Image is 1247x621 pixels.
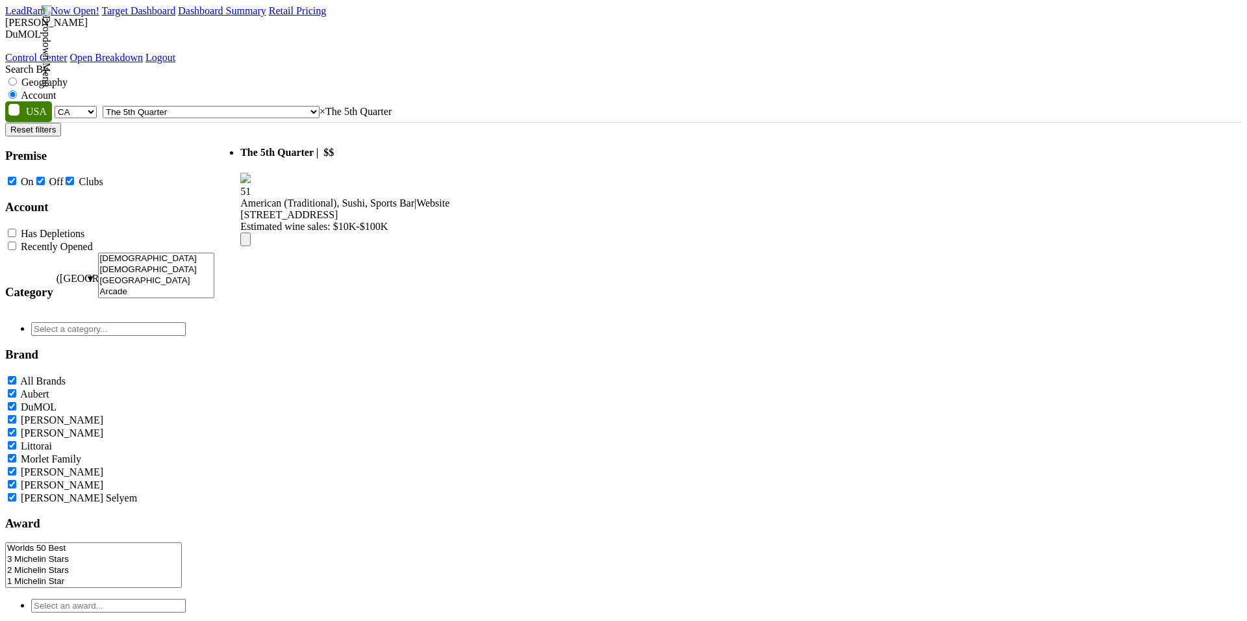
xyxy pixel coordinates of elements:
[49,176,64,187] label: Off
[5,52,175,64] div: Dropdown Menu
[6,576,181,587] option: 1 Michelin Star
[5,52,68,63] a: Control Center
[5,123,61,136] button: Reset filters
[6,565,181,576] option: 2 Michelin Stars
[240,173,251,183] img: quadrant_split.svg
[57,273,82,311] span: ([GEOGRAPHIC_DATA])
[99,286,214,298] option: Arcade
[240,147,314,158] span: The 5th Quarter
[240,197,414,209] span: American (Traditional), Sushi, Sports Bar
[40,5,52,87] img: Dropdown Menu
[21,228,84,239] label: Has Depletions
[99,264,214,275] option: [DEMOGRAPHIC_DATA]
[99,275,214,286] option: [GEOGRAPHIC_DATA]
[145,52,175,63] a: Logout
[21,479,103,490] label: [PERSON_NAME]
[86,273,95,284] span: ▼
[79,176,103,187] label: Clubs
[5,285,53,299] h3: Category
[51,5,99,16] a: Now Open!
[31,599,186,613] input: Select an award...
[416,197,449,209] a: Website
[5,5,48,16] a: LeadRank
[5,17,1242,29] div: [PERSON_NAME]
[5,516,214,531] h3: Award
[5,149,214,163] h3: Premise
[240,197,449,209] div: |
[21,453,81,464] label: Morlet Family
[320,106,325,117] span: Remove all items
[21,176,34,187] label: On
[21,427,103,438] label: [PERSON_NAME]
[240,209,338,220] span: [STREET_ADDRESS]
[5,29,41,40] span: DuMOL
[21,241,93,252] label: Recently Opened
[21,401,57,412] label: DuMOL
[21,466,103,477] label: [PERSON_NAME]
[21,440,52,451] label: Littorai
[20,388,49,399] label: Aubert
[178,5,266,16] a: Dashboard Summary
[240,186,449,197] div: 51
[320,106,392,117] span: The 5th Quarter
[240,221,388,232] span: Estimated wine sales: $10K-$100K
[70,52,143,63] a: Open Breakdown
[6,554,181,565] option: 3 Michelin Stars
[6,543,181,554] option: Worlds 50 Best
[21,90,56,101] label: Account
[316,147,334,158] span: | $$
[269,5,326,16] a: Retail Pricing
[5,64,48,75] span: Search By
[20,375,66,387] label: All Brands
[5,348,214,362] h3: Brand
[99,253,214,264] option: [DEMOGRAPHIC_DATA]
[21,492,137,503] label: [PERSON_NAME] Selyem
[31,322,186,336] input: Select a category...
[5,200,214,214] h3: Account
[102,5,176,16] a: Target Dashboard
[21,77,68,88] label: Geography
[21,414,103,425] label: [PERSON_NAME]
